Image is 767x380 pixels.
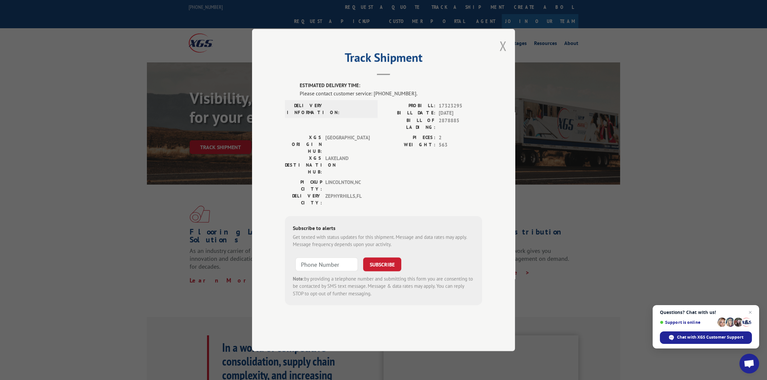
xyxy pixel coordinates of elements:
div: Please contact customer service: [PHONE_NUMBER]. [300,89,482,97]
div: Chat with XGS Customer Support [660,331,752,344]
div: Get texted with status updates for this shipment. Message and data rates may apply. Message frequ... [293,234,474,248]
span: 2878885 [439,117,482,131]
span: 17323295 [439,102,482,110]
label: BILL OF LADING: [383,117,435,131]
span: [GEOGRAPHIC_DATA] [325,134,370,155]
span: 563 [439,141,482,149]
div: Subscribe to alerts [293,224,474,234]
div: Open chat [739,354,759,373]
span: 2 [439,134,482,142]
label: XGS DESTINATION HUB: [285,155,322,175]
span: Questions? Chat with us! [660,310,752,315]
span: LAKELAND [325,155,370,175]
label: BILL DATE: [383,109,435,117]
button: Close modal [500,37,507,55]
span: LINCOLNTON , NC [325,179,370,192]
span: ZEPHYRHILLS , FL [325,192,370,206]
strong: Note: [293,276,304,282]
label: DELIVERY CITY: [285,192,322,206]
span: [DATE] [439,109,482,117]
input: Phone Number [295,257,358,271]
label: PICKUP CITY: [285,179,322,192]
span: Support is online [660,320,715,325]
label: XGS ORIGIN HUB: [285,134,322,155]
label: PROBILL: [383,102,435,110]
h2: Track Shipment [285,53,482,65]
button: SUBSCRIBE [363,257,401,271]
span: Close chat [746,308,754,316]
label: ESTIMATED DELIVERY TIME: [300,82,482,89]
label: PIECES: [383,134,435,142]
label: DELIVERY INFORMATION: [287,102,324,116]
label: WEIGHT: [383,141,435,149]
div: by providing a telephone number and submitting this form you are consenting to be contacted by SM... [293,275,474,298]
span: Chat with XGS Customer Support [677,334,743,340]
